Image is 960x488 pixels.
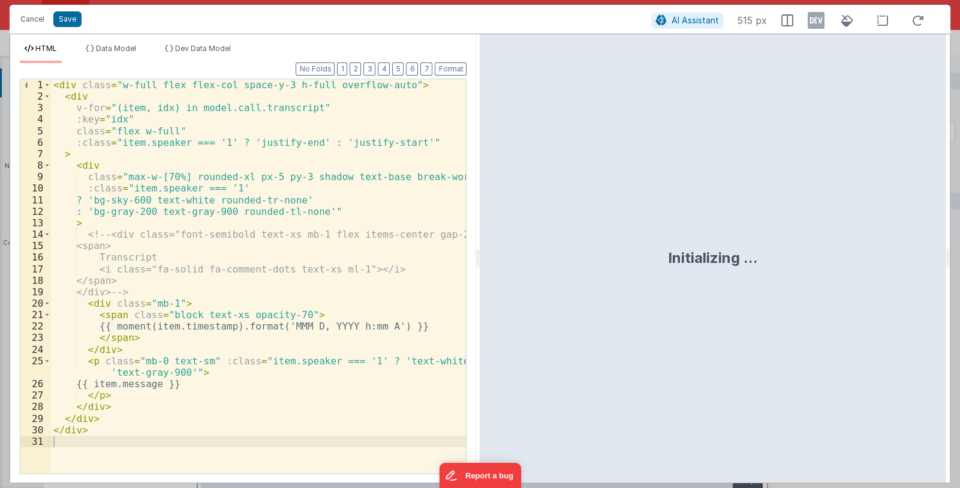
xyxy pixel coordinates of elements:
button: 4 [378,62,390,76]
button: Save [53,11,82,27]
div: 9 [20,171,51,182]
iframe: Marker.io feedback button [439,463,521,488]
div: 30 [20,424,51,436]
div: 26 [20,378,51,390]
div: 1 [20,79,51,91]
div: 23 [20,332,51,343]
div: 10 [20,182,51,194]
div: 22 [20,321,51,332]
button: 5 [392,62,404,76]
button: 7 [420,62,432,76]
div: 6 [20,137,51,148]
button: Cancel [14,11,50,28]
span: Data Model [96,44,136,53]
div: 16 [20,252,51,263]
button: 1 [337,62,347,76]
div: 20 [20,298,51,309]
div: 17 [20,264,51,275]
div: 27 [20,390,51,401]
div: 11 [20,194,51,206]
div: 8 [20,160,51,171]
div: 5 [20,125,51,137]
button: AI Assistant [652,13,723,28]
div: Initializing ... [668,249,758,268]
div: 21 [20,309,51,321]
div: 19 [20,286,51,298]
div: 31 [20,436,51,447]
div: 13 [20,217,51,229]
button: 6 [406,62,418,76]
div: 12 [20,206,51,217]
div: 3 [20,102,51,113]
div: 2 [20,91,51,102]
button: 3 [363,62,375,76]
div: 7 [20,148,51,160]
span: AI Assistant [672,15,719,25]
div: 25 [20,355,51,378]
div: 15 [20,240,51,252]
span: HTML [35,44,57,53]
div: 28 [20,401,51,412]
span: 515 px [738,13,767,28]
div: 4 [20,113,51,125]
div: 18 [20,275,51,286]
div: 29 [20,413,51,424]
span: Dev Data Model [175,44,231,53]
div: 14 [20,229,51,240]
button: No Folds [296,62,335,76]
div: 24 [20,344,51,355]
button: 2 [350,62,361,76]
button: Format [435,62,467,76]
